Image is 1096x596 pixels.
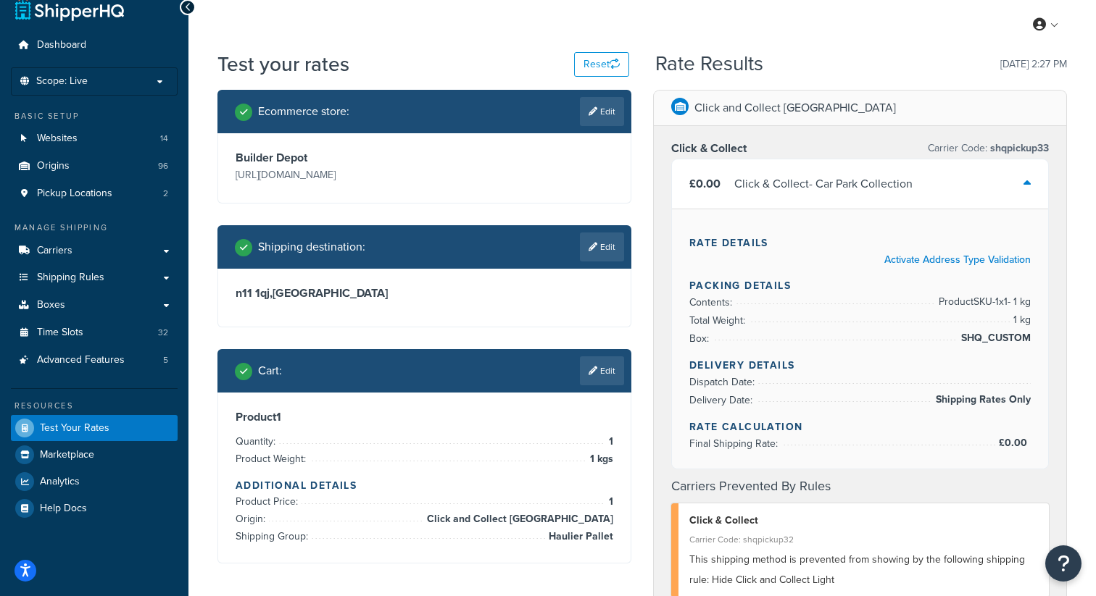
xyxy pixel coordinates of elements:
[158,160,168,172] span: 96
[11,125,178,152] a: Websites14
[11,442,178,468] a: Marketplace
[236,434,279,449] span: Quantity:
[40,476,80,488] span: Analytics
[37,299,65,311] span: Boxes
[689,529,1038,550] div: Carrier Code: shqpickup32
[580,97,624,126] a: Edit
[158,327,168,339] span: 32
[258,105,349,118] h2: Ecommerce store :
[37,133,78,145] span: Websites
[689,313,749,328] span: Total Weight:
[932,391,1031,408] span: Shipping Rates Only
[423,511,613,528] span: Click and Collect [GEOGRAPHIC_DATA]
[605,493,613,511] span: 1
[689,235,1031,251] h4: Rate Details
[1045,545,1082,582] button: Open Resource Center
[545,528,613,545] span: Haulier Pallet
[40,503,87,515] span: Help Docs
[958,330,1031,347] span: SHQ_CUSTOM
[11,238,178,264] a: Carriers
[40,422,109,435] span: Test Your Rates
[11,153,178,180] a: Origins96
[236,451,310,466] span: Product Weight:
[236,151,421,165] h3: Builder Depot
[11,180,178,207] a: Pickup Locations2
[689,331,713,346] span: Box:
[11,153,178,180] li: Origins
[1010,311,1031,329] span: 1 kg
[236,511,269,526] span: Origin:
[11,400,178,412] div: Resources
[37,39,86,51] span: Dashboard
[258,240,365,253] h2: Shipping destination :
[689,278,1031,293] h4: Packing Details
[689,374,758,390] span: Dispatch Date:
[236,286,613,301] h3: n11 1qj , [GEOGRAPHIC_DATA]
[605,433,613,450] span: 1
[36,75,88,88] span: Scope: Live
[11,319,178,346] a: Time Slots32
[11,264,178,291] a: Shipping Rules
[999,435,1031,450] span: £0.00
[11,32,178,59] a: Dashboard
[37,327,83,339] span: Time Slots
[11,292,178,319] a: Boxes
[258,364,282,377] h2: Cart :
[11,222,178,234] div: Manage Shipping
[671,141,747,156] h3: Click & Collect
[734,174,913,194] div: Click & Collect - Car Park Collection
[163,188,168,200] span: 2
[586,450,613,468] span: 1 kgs
[689,295,736,310] span: Contents:
[580,232,624,261] a: Edit
[987,140,1049,156] span: shqpickup33
[689,552,1025,587] span: This shipping method is prevented from showing by the following shipping rule: Hide Click and Col...
[37,272,104,284] span: Shipping Rules
[37,245,72,257] span: Carriers
[236,494,302,509] span: Product Price:
[11,347,178,374] a: Advanced Features5
[163,354,168,366] span: 5
[217,50,349,78] h1: Test your rates
[671,477,1049,496] h4: Carriers Prevented By Rules
[689,436,781,451] span: Final Shipping Rate:
[11,110,178,122] div: Basic Setup
[236,165,421,185] p: [URL][DOMAIN_NAME]
[655,53,763,75] h2: Rate Results
[236,478,613,493] h4: Additional Details
[11,347,178,374] li: Advanced Features
[37,188,112,200] span: Pickup Locations
[1000,54,1067,75] p: [DATE] 2:27 PM
[689,419,1031,435] h4: Rate Calculation
[11,495,178,521] a: Help Docs
[689,358,1031,373] h4: Delivery Details
[884,252,1031,267] a: Activate Address Type Validation
[11,319,178,346] li: Time Slots
[37,354,125,366] span: Advanced Features
[928,138,1049,159] p: Carrier Code:
[40,449,94,461] span: Marketplace
[574,52,629,77] button: Reset
[160,133,168,145] span: 14
[11,469,178,495] a: Analytics
[935,293,1031,311] span: Product SKU-1 x 1 - 1 kg
[11,180,178,207] li: Pickup Locations
[236,529,312,544] span: Shipping Group:
[37,160,70,172] span: Origins
[694,98,896,118] p: Click and Collect [GEOGRAPHIC_DATA]
[689,175,721,192] span: £0.00
[689,511,1038,531] div: Click & Collect
[11,415,178,441] a: Test Your Rates
[11,125,178,152] li: Websites
[580,356,624,385] a: Edit
[689,393,756,408] span: Delivery Date:
[236,410,613,424] h3: Product 1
